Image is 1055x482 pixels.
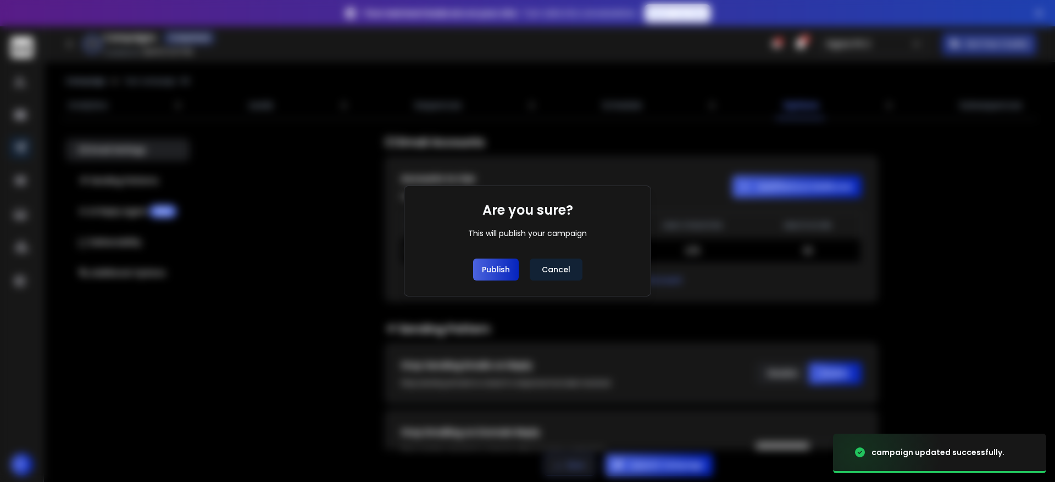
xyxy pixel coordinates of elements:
button: Publish [473,259,519,281]
div: campaign updated successfully. [871,447,1004,458]
div: This will publish your campaign [468,228,587,239]
h1: Are you sure? [482,201,573,219]
button: Cancel [530,259,582,281]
